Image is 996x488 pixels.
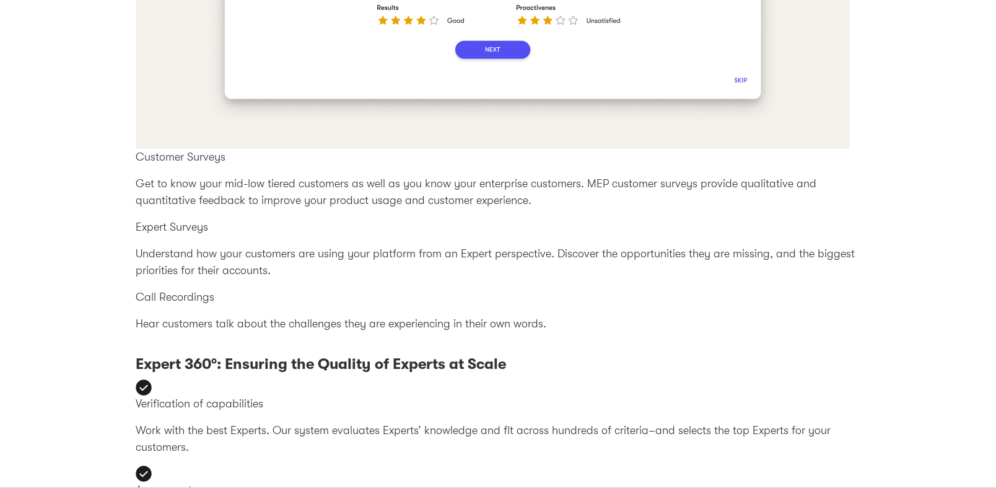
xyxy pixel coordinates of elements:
p: Get to know your mid-low tiered customers as well as you know your enterprise customers. MEP cust... [136,175,860,209]
p: Hear customers talk about the challenges they are experiencing in their own words. [136,316,860,332]
p: Call Recordings [136,289,860,306]
p: Understand how your customers are using your platform from an Expert perspective. Discover the op... [136,246,860,279]
p: Customer Surveys [136,149,860,166]
p: Expert Surveys [136,219,860,236]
